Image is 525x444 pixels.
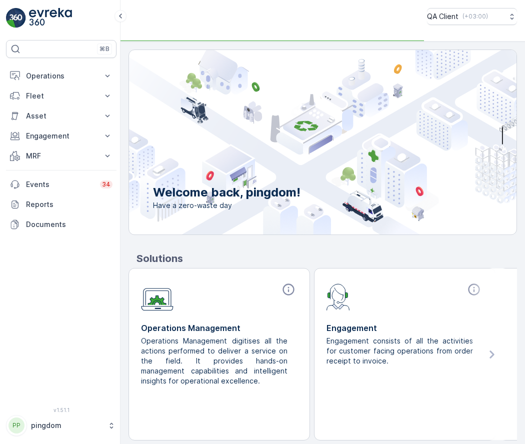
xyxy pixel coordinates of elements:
button: Operations [6,66,116,86]
p: Fleet [26,91,96,101]
a: Events34 [6,174,116,194]
button: Asset [6,106,116,126]
button: PPpingdom [6,415,116,436]
button: Fleet [6,86,116,106]
img: logo_light-DOdMpM7g.png [29,8,72,28]
p: Operations Management digitises all the actions performed to deliver a service on the field. It p... [141,336,289,386]
img: module-icon [141,282,173,311]
span: v 1.51.1 [6,407,116,413]
p: Solutions [136,251,517,266]
p: Reports [26,199,112,209]
p: Welcome back, pingdom! [153,184,300,200]
p: Engagement [26,131,96,141]
button: QA Client(+03:00) [427,8,517,25]
p: Engagement [326,322,483,334]
p: Asset [26,111,96,121]
p: QA Client [427,11,458,21]
img: city illustration [84,50,516,234]
button: Engagement [6,126,116,146]
img: logo [6,8,26,28]
p: 34 [102,180,110,188]
p: ( +03:00 ) [462,12,488,20]
a: Reports [6,194,116,214]
p: Engagement consists of all the activities for customer facing operations from order receipt to in... [326,336,475,366]
p: ⌘B [99,45,109,53]
p: Operations Management [141,322,297,334]
span: Have a zero-waste day [153,200,300,210]
p: Events [26,179,94,189]
img: module-icon [326,282,350,310]
p: MRF [26,151,96,161]
div: PP [8,417,24,433]
p: Documents [26,219,112,229]
a: Documents [6,214,116,234]
p: pingdom [31,420,102,430]
button: MRF [6,146,116,166]
p: Operations [26,71,96,81]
